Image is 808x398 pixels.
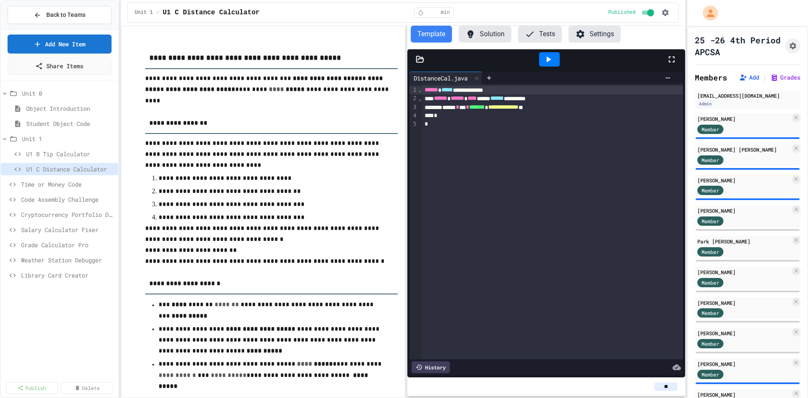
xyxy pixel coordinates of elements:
span: Weather Station Debugger [21,256,115,264]
div: 4 [409,112,418,120]
div: [PERSON_NAME] [PERSON_NAME] [697,146,790,153]
span: U1 C Distance Calculator [26,165,115,174]
div: [PERSON_NAME] [697,207,790,214]
span: Time or Money Code [21,180,115,189]
a: Delete [61,382,113,394]
div: History [412,361,450,373]
button: Template [411,26,452,43]
span: Grade Calculator Pro [21,240,115,249]
span: Member [702,126,719,133]
h1: 25 -26 4th Period APCSA [695,34,782,58]
h2: Members [695,72,727,83]
a: Add New Item [8,35,112,53]
div: 5 [409,120,418,128]
span: Salary Calculator Fixer [21,225,115,234]
span: Fold line [418,95,422,102]
iframe: chat widget [773,364,800,390]
span: Member [702,248,719,256]
div: Admin [697,100,713,107]
span: Published [608,9,635,16]
div: 1 [409,86,418,94]
a: Publish [6,382,58,394]
span: / [156,9,159,16]
button: Assignment Settings [785,38,800,53]
span: U1 C Distance Calculator [162,8,259,18]
span: Cryptocurrency Portfolio Debugger [21,210,115,219]
div: Content is published and visible to students [608,8,656,18]
button: Grades [770,73,800,82]
div: Park [PERSON_NAME] [697,238,790,245]
button: Tests [518,26,562,43]
span: Member [702,340,719,347]
div: 2 [409,94,418,103]
div: DistanceCal.java [409,72,482,84]
div: [PERSON_NAME] [697,268,790,276]
button: Settings [569,26,621,43]
button: Solution [459,26,511,43]
div: [PERSON_NAME] [697,176,790,184]
span: Code Assembly Challenge [21,195,115,204]
span: Object Introduction [26,104,115,113]
span: min [441,9,450,16]
span: Student Object Code [26,119,115,128]
div: 3 [409,103,418,112]
button: Add [739,73,759,82]
div: [PERSON_NAME] [697,360,790,368]
span: U1 B Tip Calculator [26,150,115,158]
span: Member [702,187,719,194]
span: Member [702,279,719,286]
span: Member [702,371,719,378]
span: | [763,72,767,83]
span: Unit 0 [22,89,115,98]
iframe: chat widget [738,328,800,363]
a: Share Items [8,57,112,75]
div: [PERSON_NAME] [697,299,790,307]
div: [PERSON_NAME] [697,329,790,337]
span: Library Card Creator [21,271,115,280]
button: Back to Teams [8,6,112,24]
div: My Account [694,3,720,23]
span: Fold line [418,86,422,93]
div: DistanceCal.java [409,74,472,83]
div: [PERSON_NAME] [697,115,790,123]
span: Unit 1 [135,9,153,16]
span: Member [702,217,719,225]
span: Unit 1 [22,134,115,143]
span: Member [702,156,719,164]
div: [EMAIL_ADDRESS][DOMAIN_NAME] [697,92,798,99]
span: Member [702,309,719,317]
span: Back to Teams [46,11,85,19]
